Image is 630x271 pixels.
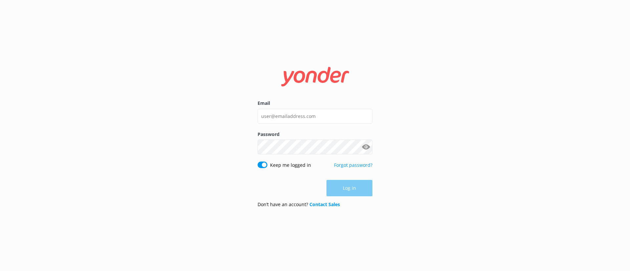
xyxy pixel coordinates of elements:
a: Contact Sales [309,201,340,207]
button: Show password [359,141,372,154]
label: Keep me logged in [270,162,311,169]
a: Forgot password? [334,162,372,168]
label: Password [258,131,372,138]
p: Don’t have an account? [258,201,340,208]
label: Email [258,100,372,107]
input: user@emailaddress.com [258,109,372,124]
